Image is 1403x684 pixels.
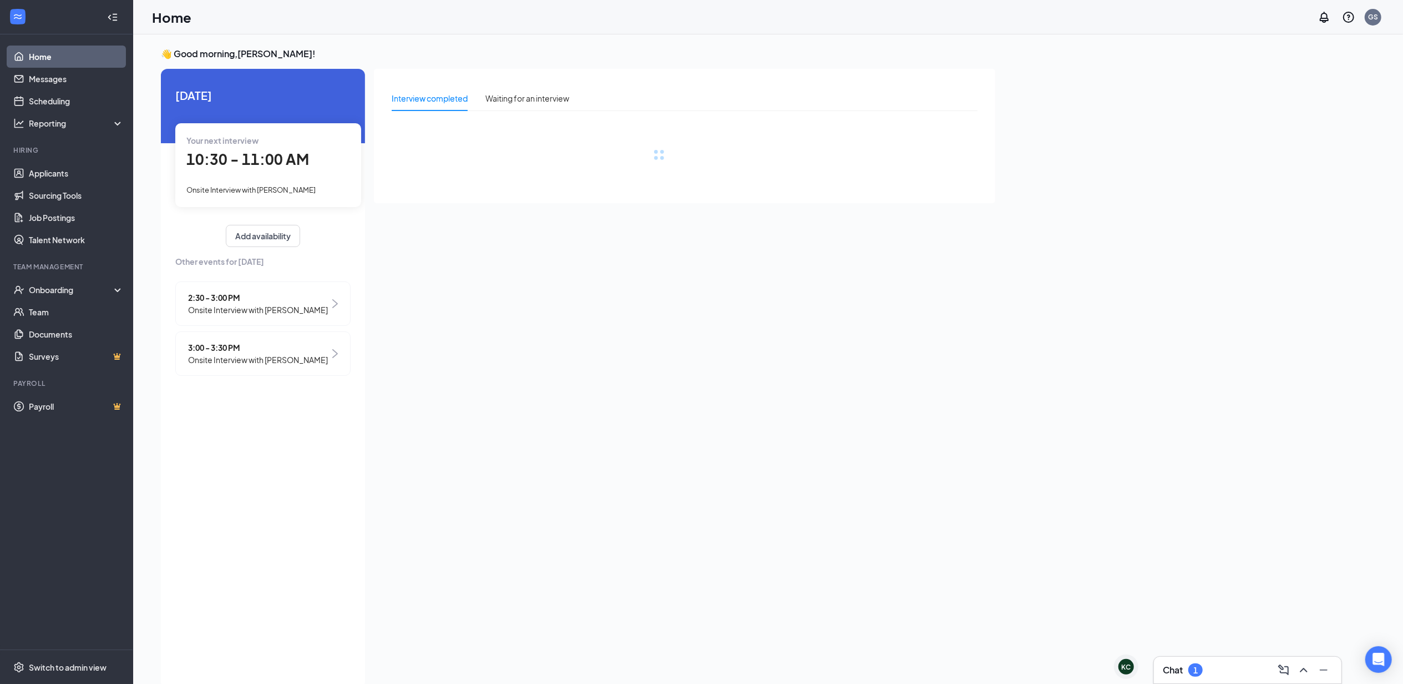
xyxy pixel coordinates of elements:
[1317,663,1330,677] svg: Minimize
[188,354,328,366] span: Onsite Interview with [PERSON_NAME]
[29,118,124,129] div: Reporting
[13,145,121,155] div: Hiring
[186,185,316,194] span: Onsite Interview with [PERSON_NAME]
[29,301,124,323] a: Team
[186,135,259,145] span: Your next interview
[13,284,24,295] svg: UserCheck
[29,46,124,68] a: Home
[1315,661,1333,679] button: Minimize
[29,345,124,368] a: SurveysCrown
[29,207,124,229] a: Job Postings
[1318,11,1331,24] svg: Notifications
[1277,663,1290,677] svg: ComposeMessage
[1275,661,1293,679] button: ComposeMessage
[226,225,300,247] button: Add availability
[485,92,569,104] div: Waiting for an interview
[12,11,23,22] svg: WorkstreamLogo
[1297,663,1310,677] svg: ChevronUp
[1365,646,1392,673] div: Open Intercom Messenger
[29,90,124,112] a: Scheduling
[29,323,124,345] a: Documents
[1193,666,1198,675] div: 1
[13,662,24,673] svg: Settings
[29,395,124,418] a: PayrollCrown
[13,379,121,388] div: Payroll
[29,184,124,207] a: Sourcing Tools
[13,118,24,129] svg: Analysis
[186,150,309,168] span: 10:30 - 11:00 AM
[29,68,124,90] a: Messages
[188,291,328,304] span: 2:30 - 3:00 PM
[188,304,328,316] span: Onsite Interview with [PERSON_NAME]
[161,48,995,60] h3: 👋 Good morning, [PERSON_NAME] !
[1295,661,1313,679] button: ChevronUp
[29,229,124,251] a: Talent Network
[1163,664,1183,676] h3: Chat
[1342,11,1355,24] svg: QuestionInfo
[188,341,328,354] span: 3:00 - 3:30 PM
[175,87,351,104] span: [DATE]
[29,284,114,295] div: Onboarding
[107,12,118,23] svg: Collapse
[175,255,351,268] span: Other events for [DATE]
[29,162,124,184] a: Applicants
[13,262,121,271] div: Team Management
[29,662,107,673] div: Switch to admin view
[1122,662,1131,672] div: KC
[1368,12,1378,22] div: GS
[152,8,191,27] h1: Home
[392,92,468,104] div: Interview completed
